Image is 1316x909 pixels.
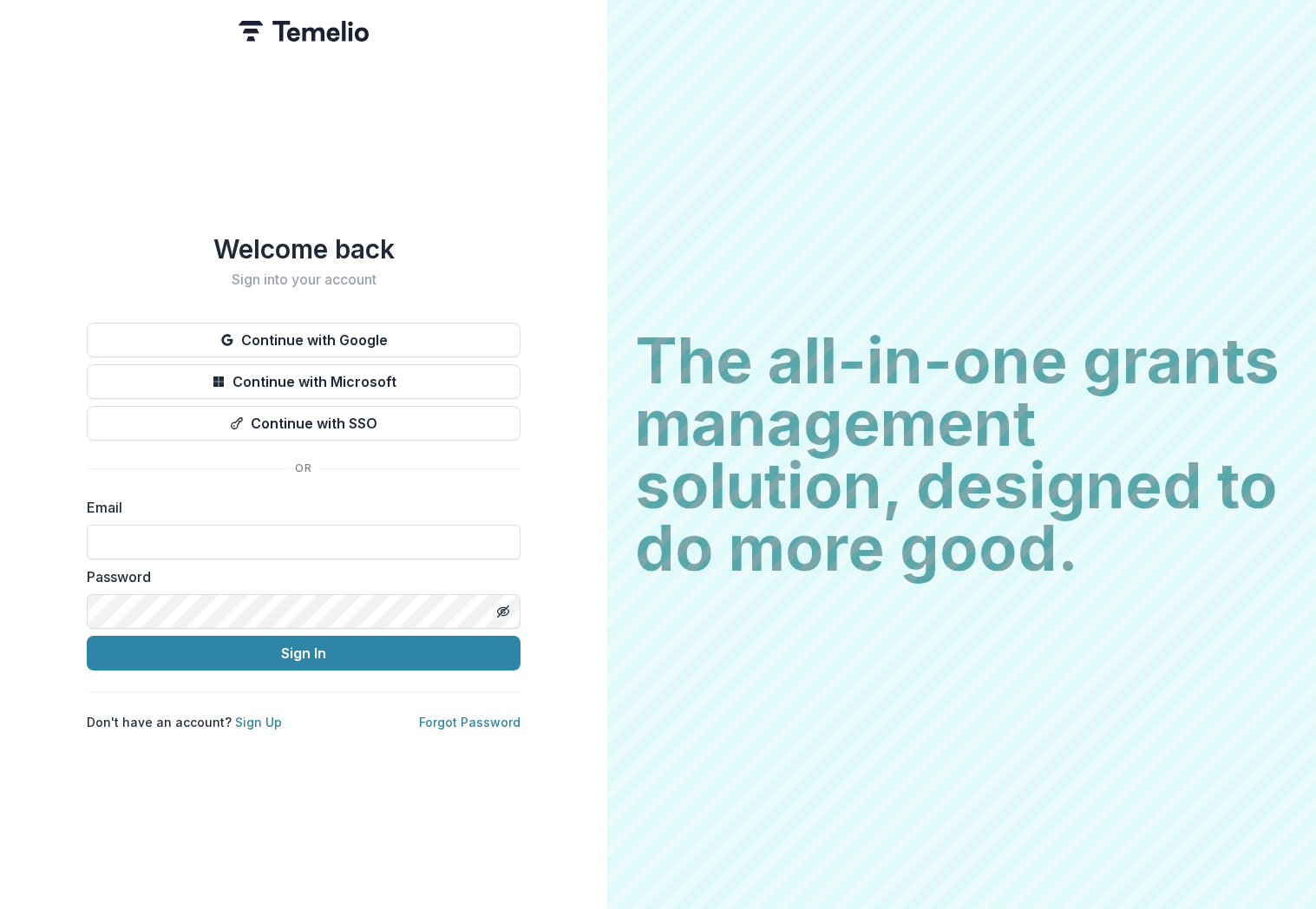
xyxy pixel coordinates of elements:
button: Continue with Google [87,323,521,357]
button: Continue with Microsoft [87,364,521,399]
label: Password [87,566,510,587]
button: Toggle password visibility [489,598,517,625]
img: Temelio [239,21,369,42]
a: Forgot Password [419,715,521,729]
a: Sign Up [235,715,282,729]
h1: Welcome back [87,233,521,265]
h2: Sign into your account [87,271,521,288]
p: Don't have an account? [87,713,282,731]
button: Sign In [87,636,521,670]
label: Email [87,497,510,518]
button: Continue with SSO [87,406,521,441]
